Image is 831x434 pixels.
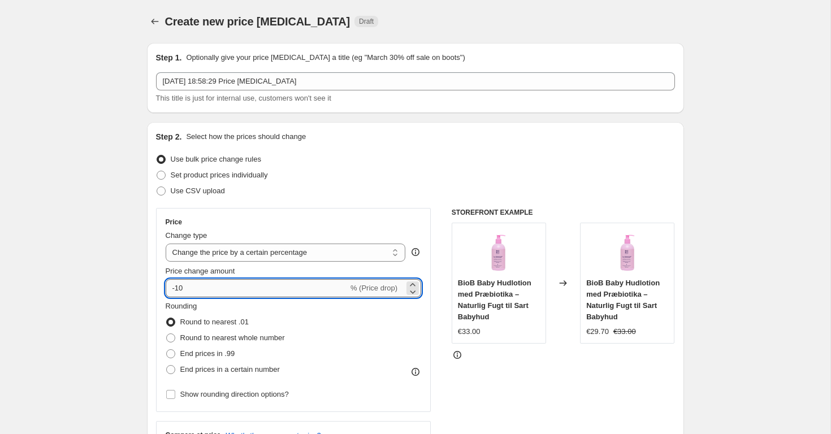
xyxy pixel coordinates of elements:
[180,390,289,398] span: Show rounding direction options?
[458,279,531,321] span: BioB Baby Hudlotion med Præbiotika – Naturlig Fugt til Sart Babyhud
[586,279,660,321] span: BioB Baby Hudlotion med Præbiotika – Naturlig Fugt til Sart Babyhud
[156,131,182,142] h2: Step 2.
[586,326,609,337] div: €29.70
[359,17,374,26] span: Draft
[452,208,675,217] h6: STOREFRONT EXAMPLE
[180,365,280,374] span: End prices in a certain number
[458,326,481,337] div: €33.00
[613,326,636,337] strike: €33.00
[180,349,235,358] span: End prices in .99
[171,155,261,163] span: Use bulk price change rules
[476,229,521,274] img: 35_VISIEMS_BIOB_PRODUKTAMS_-17_80x.png
[156,72,675,90] input: 30% off holiday sale
[156,94,331,102] span: This title is just for internal use, customers won't see it
[147,14,163,29] button: Price change jobs
[605,229,650,274] img: 35_VISIEMS_BIOB_PRODUKTAMS_-17_80x.png
[180,333,285,342] span: Round to nearest whole number
[166,279,348,297] input: -15
[410,246,421,258] div: help
[166,231,207,240] span: Change type
[171,171,268,179] span: Set product prices individually
[166,267,235,275] span: Price change amount
[180,318,249,326] span: Round to nearest .01
[186,52,465,63] p: Optionally give your price [MEDICAL_DATA] a title (eg "March 30% off sale on boots")
[166,302,197,310] span: Rounding
[166,218,182,227] h3: Price
[186,131,306,142] p: Select how the prices should change
[156,52,182,63] h2: Step 1.
[165,15,350,28] span: Create new price [MEDICAL_DATA]
[350,284,397,292] span: % (Price drop)
[171,186,225,195] span: Use CSV upload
